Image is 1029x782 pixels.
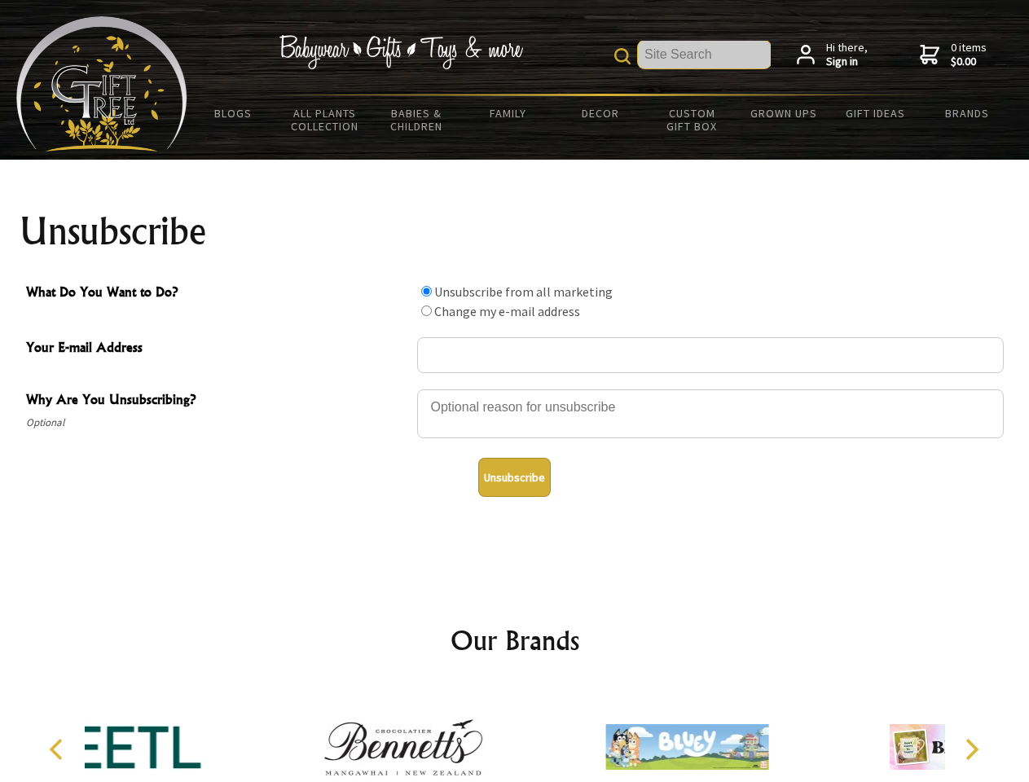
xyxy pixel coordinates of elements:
[417,389,1004,438] textarea: Why Are You Unsubscribing?
[33,621,997,660] h2: Our Brands
[187,96,279,130] a: BLOGS
[554,96,646,130] a: Decor
[638,41,771,68] input: Site Search
[646,96,738,143] a: Custom Gift Box
[951,40,987,69] span: 0 items
[434,283,613,300] label: Unsubscribe from all marketing
[26,413,409,433] span: Optional
[371,96,463,143] a: Babies & Children
[951,55,987,69] strong: $0.00
[421,286,432,297] input: What Do You Want to Do?
[478,458,551,497] button: Unsubscribe
[826,41,868,69] span: Hi there,
[16,16,187,152] img: Babyware - Gifts - Toys and more...
[463,96,555,130] a: Family
[797,41,868,69] a: Hi there,Sign in
[953,731,989,767] button: Next
[737,96,829,130] a: Grown Ups
[434,303,580,319] label: Change my e-mail address
[826,55,868,69] strong: Sign in
[417,337,1004,373] input: Your E-mail Address
[41,731,77,767] button: Previous
[20,212,1010,251] h1: Unsubscribe
[829,96,921,130] a: Gift Ideas
[26,389,409,413] span: Why Are You Unsubscribing?
[26,282,409,305] span: What Do You Want to Do?
[614,48,631,64] img: product search
[921,96,1014,130] a: Brands
[26,337,409,361] span: Your E-mail Address
[279,35,523,69] img: Babywear - Gifts - Toys & more
[920,41,987,69] a: 0 items$0.00
[421,305,432,316] input: What Do You Want to Do?
[279,96,372,143] a: All Plants Collection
